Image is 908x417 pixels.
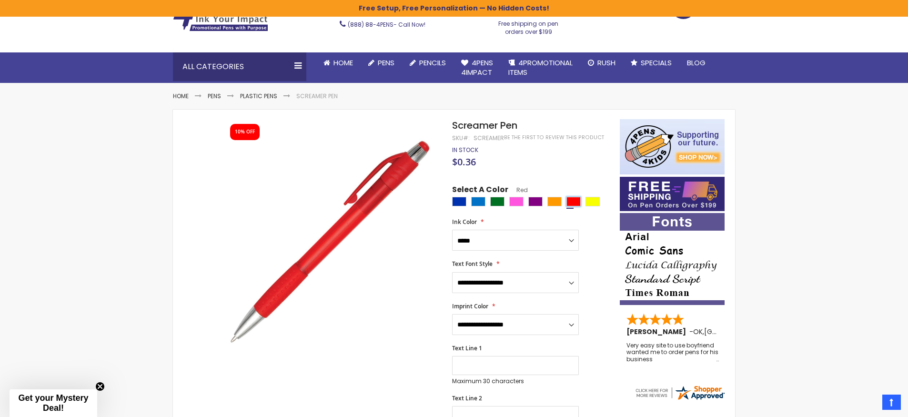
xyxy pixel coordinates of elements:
[490,197,504,206] div: Green
[474,134,504,142] div: Screamer
[585,197,600,206] div: Yellow
[489,16,569,35] div: Free shipping on pen orders over $199
[597,58,615,68] span: Rush
[452,302,488,310] span: Imprint Color
[509,197,524,206] div: Pink
[452,344,482,352] span: Text Line 1
[641,58,672,68] span: Specials
[222,133,439,351] img: screamer_red_1.jpg
[452,184,508,197] span: Select A Color
[580,52,623,73] a: Rush
[402,52,454,73] a: Pencils
[316,52,361,73] a: Home
[173,52,306,81] div: All Categories
[620,119,725,174] img: 4pens 4 kids
[348,20,393,29] a: (888) 88-4PENS
[95,382,105,391] button: Close teaser
[378,58,394,68] span: Pens
[620,213,725,305] img: font-personalization-examples
[419,58,446,68] span: Pencils
[693,327,703,336] span: OK
[504,134,604,141] a: Be the first to review this product
[452,260,493,268] span: Text Font Style
[508,186,528,194] span: Red
[547,197,562,206] div: Orange
[620,177,725,211] img: Free shipping on orders over $199
[452,119,517,132] span: Screamer Pen
[173,92,189,100] a: Home
[208,92,221,100] a: Pens
[296,92,338,100] li: Screamer Pen
[501,52,580,83] a: 4PROMOTIONALITEMS
[689,327,774,336] span: - ,
[679,52,713,73] a: Blog
[454,52,501,83] a: 4Pens4impact
[461,58,493,77] span: 4Pens 4impact
[361,52,402,73] a: Pens
[452,197,466,206] div: Blue
[348,20,425,29] span: - Call Now!
[452,218,477,226] span: Ink Color
[704,327,774,336] span: [GEOGRAPHIC_DATA]
[452,146,478,154] span: In stock
[508,58,573,77] span: 4PROMOTIONAL ITEMS
[18,393,88,413] span: Get your Mystery Deal!
[452,155,476,168] span: $0.36
[10,389,97,417] div: Get your Mystery Deal!Close teaser
[528,197,543,206] div: Purple
[634,395,726,403] a: 4pens.com certificate URL
[452,394,482,402] span: Text Line 2
[634,384,726,401] img: 4pens.com widget logo
[687,58,706,68] span: Blog
[452,134,470,142] strong: SKU
[626,342,719,363] div: Very easy site to use boyfriend wanted me to order pens for his business
[626,327,689,336] span: [PERSON_NAME]
[471,197,485,206] div: Blue Light
[566,197,581,206] div: Red
[240,92,277,100] a: Plastic Pens
[452,146,478,154] div: Availability
[623,52,679,73] a: Specials
[882,395,901,410] a: Top
[452,377,579,385] p: Maximum 30 characters
[235,129,255,135] div: 10% OFF
[333,58,353,68] span: Home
